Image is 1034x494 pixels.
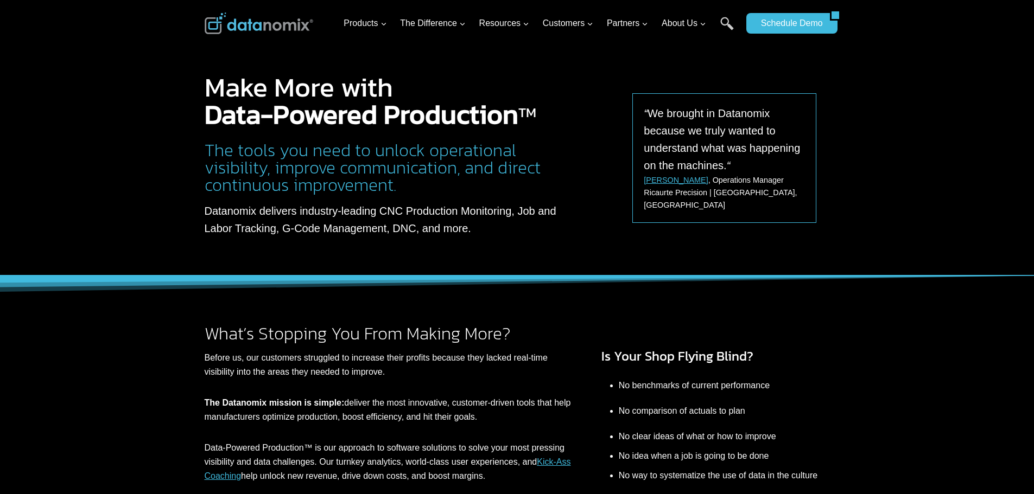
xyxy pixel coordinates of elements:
p: Before us, our customers struggled to increase their profits because they lacked real-time visibi... [205,351,571,378]
a: Kick-Ass Coaching [205,457,571,480]
nav: Primary Navigation [339,6,741,41]
span: Resources [479,16,529,30]
span: About Us [662,16,706,30]
p: , Operations Manager [644,174,784,187]
em: “ [727,159,731,171]
h2: What’s Stopping You From Making More? [205,325,571,342]
p: We brought in Datanomix because we truly wanted to understand what was happening on the machines. [644,105,805,174]
a: Schedule Demo [746,13,830,34]
li: No idea when a job is going to be done [619,449,830,463]
p: Datanomix delivers industry-leading CNC Production Monitoring, Job and Labor Tracking, G-Code Man... [205,202,586,237]
a: [PERSON_NAME] [644,176,708,184]
a: Search [720,17,734,41]
li: No way to systematize the use of data in the culture [619,463,830,489]
li: No benchmarks of current performance [619,373,830,398]
em: “ [644,107,648,119]
strong: Data-Powered Production [205,94,518,134]
span: The Difference [400,16,466,30]
h1: Make More with [205,74,586,128]
strong: The Datanomix mission is simple: [205,398,345,407]
span: Products [344,16,386,30]
p: deliver the most innovative, customer-driven tools that help manufacturers optimize production, b... [205,396,571,424]
p: Ricaurte Precision | [GEOGRAPHIC_DATA], [GEOGRAPHIC_DATA] [644,187,805,211]
img: Datanomix [205,12,313,34]
h3: Is Your Shop Flying Blind? [601,347,830,366]
sup: TM [518,102,536,123]
h2: The tools you need to unlock operational visibility, improve communication, and direct continuous... [205,142,586,194]
li: No comparison of actuals to plan [619,398,830,424]
span: Customers [543,16,593,30]
li: No clear ideas of what or how to improve [619,424,830,449]
p: Data-Powered Production™ is our approach to software solutions to solve your most pressing visibi... [205,441,571,483]
span: Partners [607,16,648,30]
